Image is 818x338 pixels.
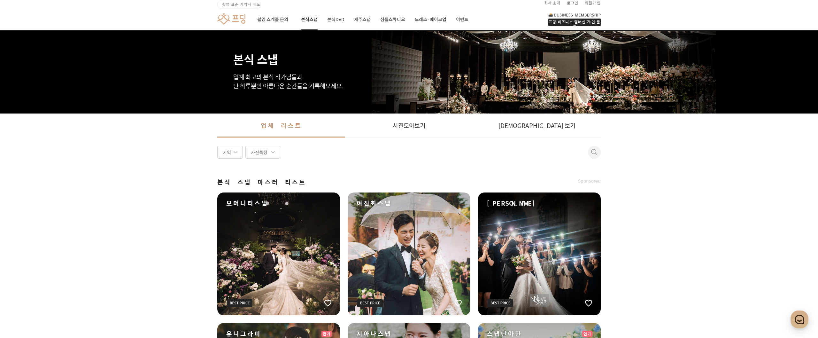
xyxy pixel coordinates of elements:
a: [DEMOGRAPHIC_DATA] 보기 [473,114,601,138]
img: icon-bp-label2.9f32ef38.svg [488,299,513,307]
a: [PERSON_NAME] [478,193,601,315]
a: 촬영 스케줄 문의 [257,9,291,30]
div: 지역 [217,146,243,159]
a: 드레스·메이크업 [415,9,446,30]
button: 취소 [588,149,596,162]
a: 제주스냅 [354,9,371,30]
p: 업계 최고의 본식 작가님들과 단 하루뿐인 아름다운 순간들을 기록해보세요. [233,73,585,90]
h1: 본식 스냅 [233,30,585,65]
span: 본식 스냅 마스터 리스트 [217,178,306,187]
span: 대화 [58,213,66,218]
span: Sponsored [578,178,601,184]
a: 본식DVD [327,9,344,30]
div: 사진특징 [245,146,280,159]
img: icon-bp-label2.9f32ef38.svg [357,299,383,307]
a: 사진모아보기 [345,114,473,138]
span: 촬영 표준 계약서 배포 [222,1,260,7]
a: 이진화스냅 [348,193,470,315]
a: 프딩 비즈니스 멤버십 가입 문의 [548,12,601,26]
span: 모머니티스냅 [226,199,268,208]
div: 인기 [582,331,592,337]
a: 이벤트 [456,9,468,30]
a: 대화 [42,203,82,219]
img: icon-bp-label2.9f32ef38.svg [227,299,252,307]
a: 홈 [2,203,42,219]
a: 업체 리스트 [217,114,345,138]
span: [PERSON_NAME] [487,199,535,208]
span: 홈 [20,212,24,217]
div: 인기 [321,331,332,337]
a: 설정 [82,203,123,219]
a: 본식스냅 [301,9,318,30]
div: 프딩 비즈니스 멤버십 가입 문의 [548,19,601,26]
a: 모머니티스냅 [217,193,340,315]
span: 이진화스냅 [357,199,392,208]
a: 심플스튜디오 [380,9,405,30]
span: 설정 [99,212,106,217]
